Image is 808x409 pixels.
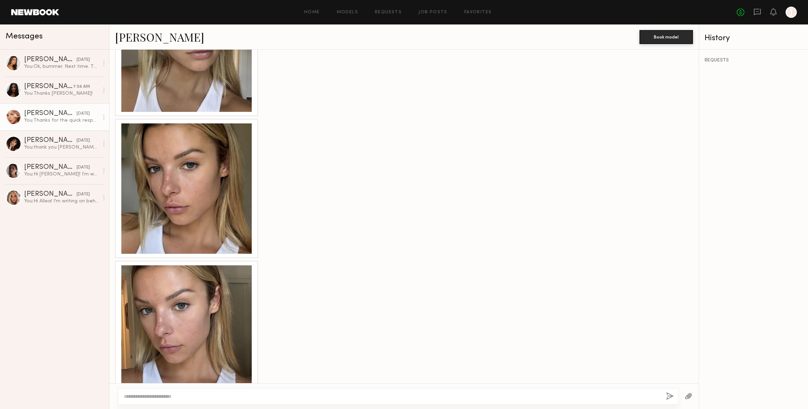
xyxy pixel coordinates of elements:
div: You: Ok, bummer. Next time. Thanks! [24,63,99,70]
button: Book model [639,30,693,44]
div: [DATE] [77,57,90,63]
div: You: thank you [PERSON_NAME]! I will share with the team and get back to you. [24,144,99,151]
a: J [786,7,797,18]
div: [PERSON_NAME] [24,164,77,171]
div: You: Hi [PERSON_NAME]! I'm writing on behalf of makeup brand caliray. We are interested in hiring... [24,171,99,178]
div: [DATE] [77,137,90,144]
a: Home [304,10,320,15]
div: [PERSON_NAME] [24,191,77,198]
div: [PERSON_NAME] [24,137,77,144]
a: Models [337,10,358,15]
div: [PERSON_NAME] [24,83,73,90]
div: You: Thanks for the quick response. We would pay your listed day rate. Let me check with the team... [24,117,99,124]
div: [PERSON_NAME] [24,110,77,117]
a: Favorites [464,10,492,15]
div: 7:58 AM [73,84,90,90]
a: [PERSON_NAME] [115,29,204,44]
div: [PERSON_NAME] [24,56,77,63]
div: You: Hi Allea! I'm writing on behalf of makeup brand caliray. We are interested in hiring you for... [24,198,99,204]
a: Book model [639,34,693,40]
div: [DATE] [77,191,90,198]
a: Requests [375,10,402,15]
span: Messages [6,33,43,41]
div: You: Thanks [PERSON_NAME]! [24,90,99,97]
div: REQUESTS [705,58,802,63]
div: [DATE] [77,164,90,171]
div: [DATE] [77,110,90,117]
a: Job Posts [419,10,448,15]
div: History [705,34,802,42]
